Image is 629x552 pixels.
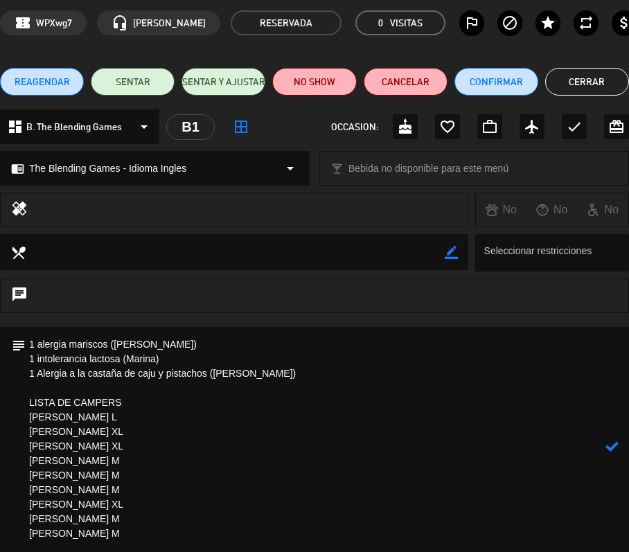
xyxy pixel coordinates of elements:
i: star [540,15,556,31]
i: subject [10,337,26,353]
div: B1 [166,114,215,140]
span: 0 [378,15,383,31]
i: airplanemode_active [524,118,540,135]
span: OCCASION: [331,119,378,135]
i: favorite_border [439,118,456,135]
i: local_dining [10,244,26,260]
em: Visitas [390,15,423,31]
span: B. The Blending Games [26,119,122,135]
span: [PERSON_NAME] [133,15,206,31]
div: No [578,201,628,219]
i: check [566,118,583,135]
span: The Blending Games - Idioma Ingles [29,161,186,177]
span: Bebida no disponible para este menú [348,161,508,177]
i: chrome_reader_mode [11,162,24,175]
i: card_giftcard [608,118,625,135]
i: work_outline [481,118,498,135]
i: dashboard [7,118,24,135]
button: Cancelar [364,68,448,96]
button: SENTAR Y AJUSTAR [181,68,265,96]
i: arrow_drop_down [136,118,152,135]
i: border_color [445,246,458,259]
span: REAGENDAR [15,75,70,89]
span: confirmation_number [15,15,31,31]
i: border_all [233,118,249,135]
i: repeat [578,15,594,31]
button: NO SHOW [272,68,356,96]
span: WPXwg7 [36,15,72,31]
button: Cerrar [545,68,629,96]
i: arrow_drop_down [282,160,299,177]
i: chat [11,286,28,305]
div: No [476,201,526,219]
i: healing [11,200,28,220]
i: outlined_flag [463,15,480,31]
i: local_bar [330,162,344,175]
button: Confirmar [454,68,538,96]
button: SENTAR [91,68,175,96]
i: headset_mic [112,15,128,31]
div: No [526,201,577,219]
span: RESERVADA [231,10,342,35]
i: cake [397,118,414,135]
i: block [502,15,518,31]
